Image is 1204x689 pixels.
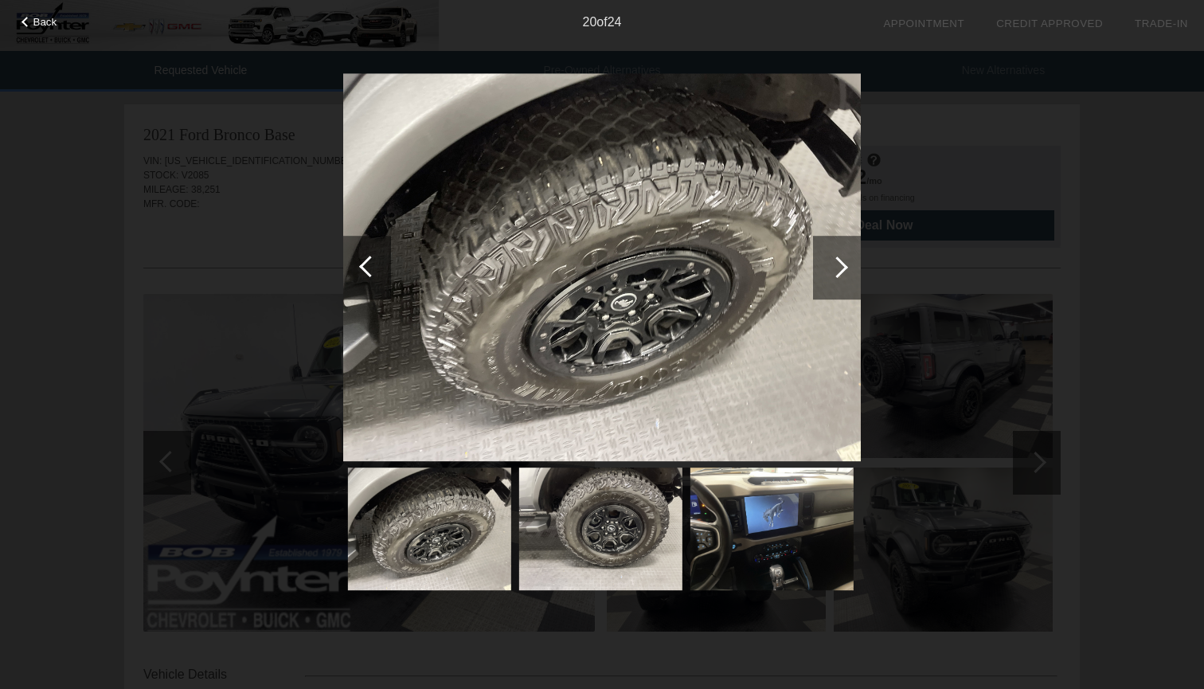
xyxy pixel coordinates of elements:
a: Appointment [883,18,964,29]
img: 78cc37c0df0fbde76dd9843a101a3cc4x.jpg [343,73,861,462]
img: 90a2f456ca455b12921023cf8f652f58x.jpg [519,468,682,590]
a: Credit Approved [996,18,1103,29]
img: 78cc37c0df0fbde76dd9843a101a3cc4x.jpg [348,468,511,590]
span: 20 [583,15,597,29]
span: 24 [608,15,622,29]
span: Back [33,16,57,28]
a: Trade-In [1135,18,1188,29]
img: c77918500b2bb9a1c64a49780e06621ex.jpg [690,468,854,590]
